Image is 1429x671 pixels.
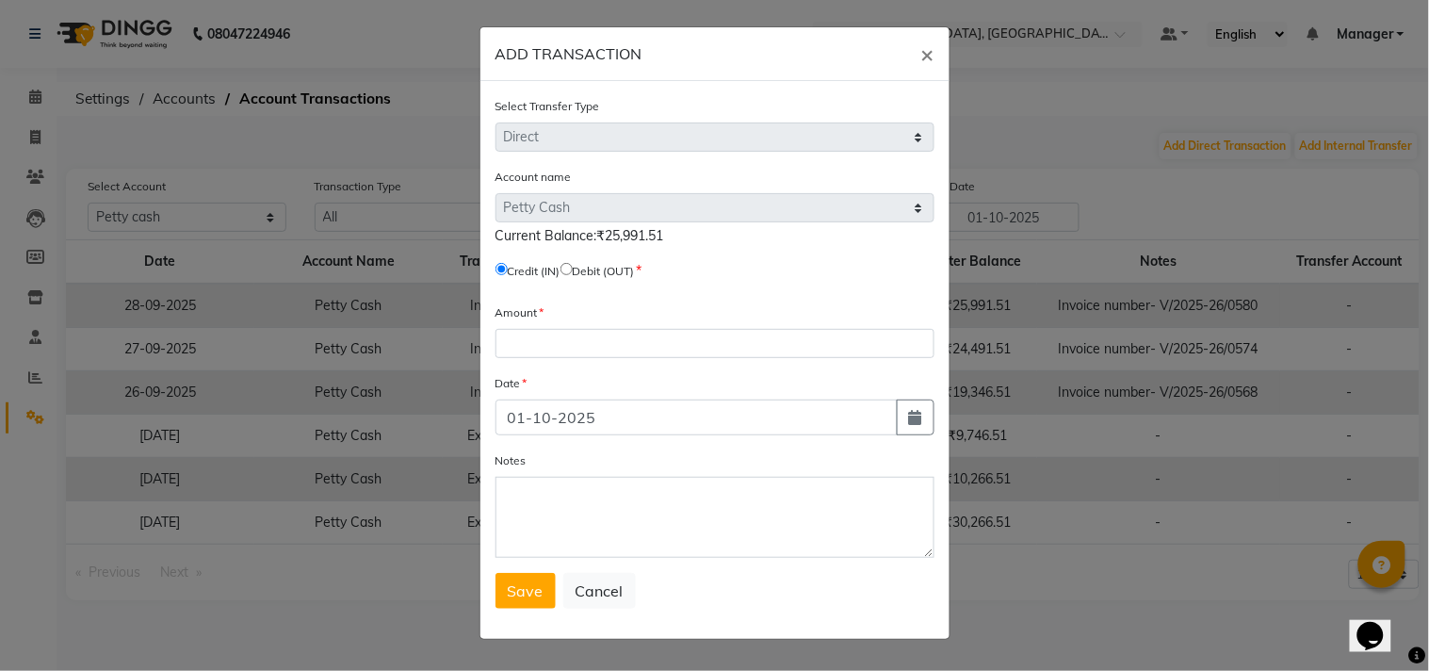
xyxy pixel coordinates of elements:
[495,42,642,65] h6: ADD TRANSACTION
[495,98,600,115] label: Select Transfer Type
[573,263,635,280] label: Debit (OUT)
[563,573,636,609] button: Cancel
[508,263,560,280] label: Credit (IN)
[921,40,934,68] span: ×
[906,27,950,80] button: Close
[495,452,527,469] label: Notes
[495,227,664,244] span: Current Balance:₹25,991.51
[1350,596,1410,652] iframe: chat widget
[495,304,544,321] label: Amount
[495,169,572,186] label: Account name
[508,581,544,600] span: Save
[495,375,528,392] label: Date
[495,573,556,609] button: Save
